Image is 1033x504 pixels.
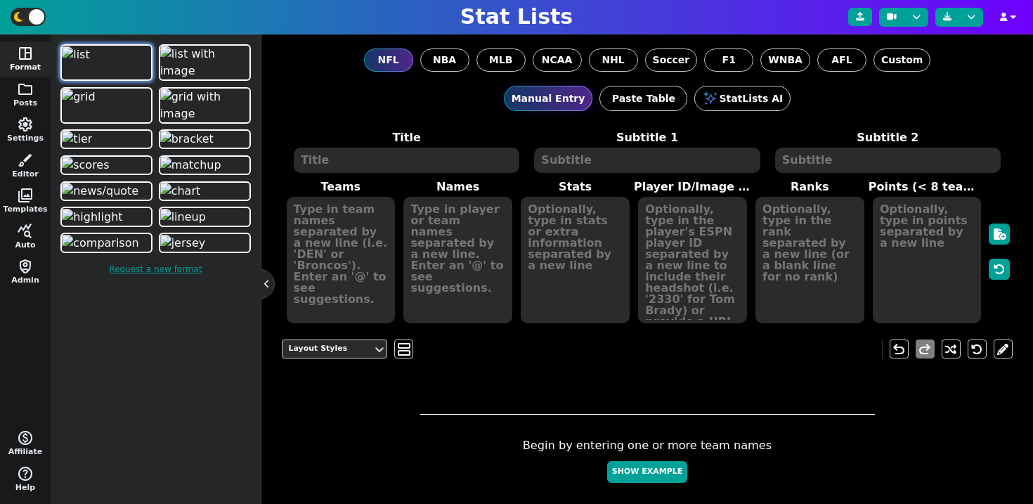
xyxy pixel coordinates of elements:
[751,179,869,195] label: Ranks
[160,183,201,200] img: chart
[869,179,986,195] label: Points (< 8 teams)
[160,89,249,122] img: grid with image
[160,131,214,148] img: bracket
[62,89,95,105] img: grid
[460,4,573,30] h1: Stat Lists
[17,116,34,133] span: settings
[17,152,34,169] span: brush
[881,53,923,67] span: Custom
[160,157,221,174] img: matchup
[542,53,573,67] span: NCAA
[62,46,90,63] img: list
[377,53,398,67] span: NFL
[17,223,34,240] span: query_stats
[602,53,624,67] span: NHL
[722,53,736,67] span: F1
[916,340,935,358] button: redo
[17,45,34,62] span: space_dashboard
[17,465,34,482] span: help
[653,53,690,67] span: Soccer
[62,131,92,148] img: tier
[17,81,34,98] span: folder
[62,183,138,200] img: news/quote
[831,53,852,67] span: AFL
[433,53,456,67] span: NBA
[420,437,875,490] div: Begin by entering one or more team names
[286,129,526,146] label: Title
[694,86,791,111] button: StatLists AI
[489,53,513,67] span: MLB
[62,235,138,252] img: comparison
[62,209,122,226] img: highlight
[58,256,254,283] a: Request a new format
[527,129,767,146] label: Subtitle 1
[62,157,109,174] img: scores
[17,258,34,275] span: shield_person
[17,429,34,446] span: monetization_on
[767,129,1008,146] label: Subtitle 2
[768,53,803,67] span: WNBA
[504,86,593,111] button: Manual Entry
[607,461,687,483] button: Show Example
[160,46,249,79] img: list with image
[516,179,634,195] label: Stats
[160,235,206,252] img: jersey
[634,179,751,195] label: Player ID/Image URL
[17,187,34,204] span: photo_library
[916,341,933,358] span: redo
[599,86,687,111] button: Paste Table
[399,179,516,195] label: Names
[890,341,907,358] span: undo
[282,179,399,195] label: Teams
[890,340,909,358] button: undo
[288,343,367,355] div: Layout Styles
[160,209,206,226] img: lineup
